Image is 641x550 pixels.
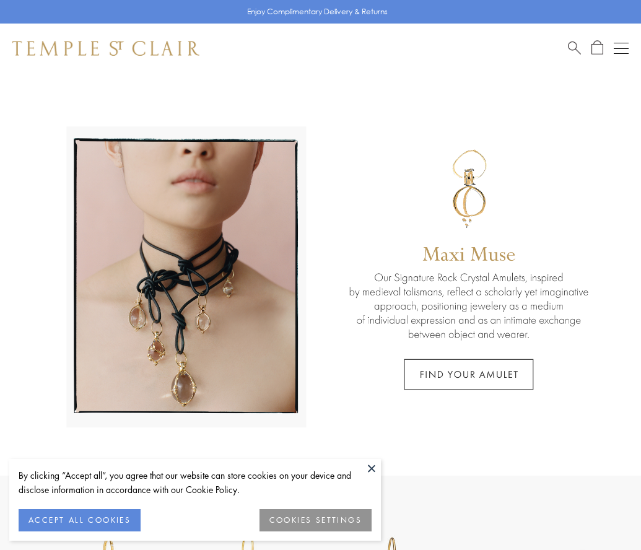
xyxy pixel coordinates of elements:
p: Enjoy Complimentary Delivery & Returns [247,6,388,18]
button: ACCEPT ALL COOKIES [19,509,141,531]
button: Open navigation [614,41,629,56]
img: Temple St. Clair [12,41,199,56]
div: By clicking “Accept all”, you agree that our website can store cookies on your device and disclos... [19,468,372,497]
a: Open Shopping Bag [591,40,603,56]
button: COOKIES SETTINGS [259,509,372,531]
a: Search [568,40,581,56]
